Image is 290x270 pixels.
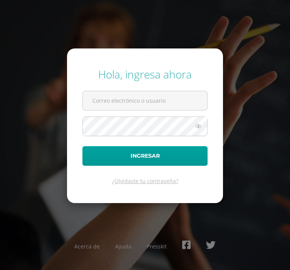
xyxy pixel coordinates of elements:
a: Ayuda [115,243,131,250]
div: Hola, ingresa ahora [82,67,208,82]
a: Presskit [147,243,167,250]
input: Correo electrónico o usuario [83,91,207,110]
a: Acerca de [74,243,100,250]
a: ¿Olvidaste tu contraseña? [112,177,178,185]
button: Ingresar [82,146,208,166]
